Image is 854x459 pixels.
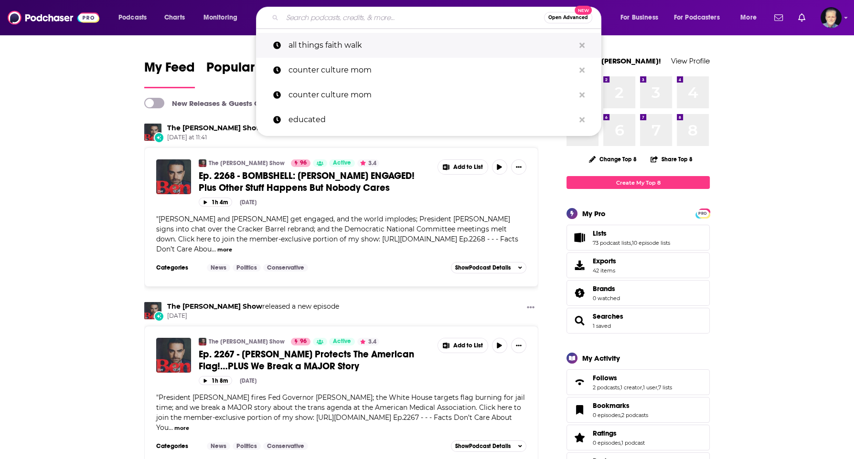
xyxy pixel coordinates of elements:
[593,267,616,274] span: 42 items
[583,153,642,165] button: Change Top 8
[619,384,620,391] span: ,
[631,240,632,246] span: ,
[357,338,379,345] button: 3.4
[199,338,206,345] a: The Ben Shapiro Show
[158,10,191,25] a: Charts
[256,33,601,58] a: all things faith walk
[650,150,693,168] button: Share Top 8
[593,439,620,446] a: 0 episodes
[593,284,615,293] span: Brands
[511,159,526,175] button: Show More Button
[570,431,589,444] a: Ratings
[523,302,538,314] button: Show More Button
[209,159,285,167] a: The [PERSON_NAME] Show
[217,246,232,254] button: more
[156,393,525,432] span: President [PERSON_NAME] fires Fed Governor [PERSON_NAME]; the White House targets flag burning fo...
[199,198,232,207] button: 1h 4m
[621,412,648,418] a: 2 podcasts
[333,337,351,346] span: Active
[593,374,672,382] a: Follows
[566,225,710,250] span: Lists
[240,377,256,384] div: [DATE]
[156,159,191,194] a: Ep. 2268 - BOMBSHELL: Taylor Swift ENGAGED! Plus Other Stuff Happens But Nobody Cares
[256,107,601,132] a: educated
[167,312,339,320] span: [DATE]
[582,209,606,218] div: My Pro
[740,11,757,24] span: More
[233,442,261,450] a: Politics
[593,284,620,293] a: Brands
[566,56,661,65] a: Welcome [PERSON_NAME]!
[112,10,159,25] button: open menu
[566,308,710,334] span: Searches
[167,302,339,311] h3: released a new episode
[658,384,672,391] a: 7 lists
[566,252,710,278] a: Exports
[566,176,710,189] a: Create My Top 8
[593,312,623,321] a: Searches
[570,314,589,327] a: Searches
[263,442,308,450] a: Conservative
[593,401,630,410] span: Bookmarks
[451,440,526,452] button: ShowPodcast Details
[167,124,339,133] h3: released a new episode
[582,354,620,363] div: My Activity
[566,369,710,395] span: Follows
[770,10,787,26] a: Show notifications dropdown
[575,6,592,15] span: New
[288,107,575,132] p: educated
[156,215,518,253] span: "
[199,170,415,194] span: Ep. 2268 - BOMBSHELL: [PERSON_NAME] ENGAGED! Plus Other Stuff Happens But Nobody Cares
[282,10,544,25] input: Search podcasts, credits, & more...
[156,338,191,373] a: Ep. 2267 - Trump Protects The American Flag!…PLUS We Break a MAJOR Story
[156,215,518,253] span: [PERSON_NAME] and [PERSON_NAME] get engaged, and the world implodes; President [PERSON_NAME] sign...
[199,376,232,385] button: 1h 8m
[240,199,256,206] div: [DATE]
[593,257,616,265] span: Exports
[300,158,307,168] span: 96
[199,159,206,167] img: The Ben Shapiro Show
[256,58,601,83] a: counter culture mom
[451,262,526,273] button: ShowPodcast Details
[156,264,199,271] h3: Categories
[207,442,230,450] a: News
[593,323,611,329] a: 1 saved
[674,11,720,24] span: For Podcasters
[438,338,488,353] button: Show More Button
[174,424,189,432] button: more
[697,210,708,217] span: PRO
[288,83,575,107] p: counter culture mom
[169,423,173,432] span: ...
[333,158,351,168] span: Active
[455,264,511,271] span: Show Podcast Details
[209,338,285,345] a: The [PERSON_NAME] Show
[8,9,99,27] img: Podchaser - Follow, Share and Rate Podcasts
[156,442,199,450] h3: Categories
[671,56,710,65] a: View Profile
[632,240,670,246] a: 10 episode lists
[548,15,588,20] span: Open Advanced
[620,11,658,24] span: For Business
[544,12,592,23] button: Open AdvancedNew
[203,11,237,24] span: Monitoring
[212,245,216,253] span: ...
[438,160,488,174] button: Show More Button
[197,10,250,25] button: open menu
[570,259,589,272] span: Exports
[642,384,643,391] span: ,
[291,159,310,167] a: 96
[668,10,734,25] button: open menu
[593,240,631,246] a: 73 podcast lists
[329,159,355,167] a: Active
[144,124,161,141] img: The Ben Shapiro Show
[167,124,262,132] a: The Ben Shapiro Show
[144,59,195,88] a: My Feed
[570,403,589,417] a: Bookmarks
[144,302,161,319] img: The Ben Shapiro Show
[566,280,710,306] span: Brands
[593,429,645,438] a: Ratings
[570,231,589,244] a: Lists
